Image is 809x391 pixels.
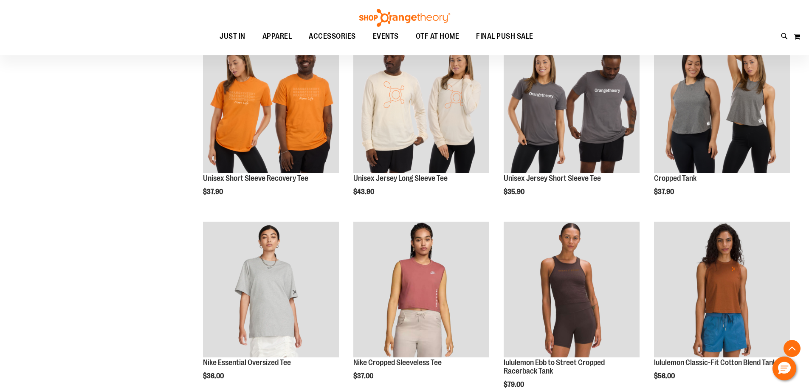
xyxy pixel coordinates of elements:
[199,33,343,217] div: product
[203,37,339,173] img: Unisex Short Sleeve Recovery Tee
[353,174,448,183] a: Unisex Jersey Long Sleeve Tee
[504,37,640,174] a: Unisex Jersey Short Sleeve TeeNEW
[300,27,364,46] a: ACCESSORIES
[203,37,339,174] a: Unisex Short Sleeve Recovery Tee
[654,358,776,367] a: lululemon Classic-Fit Cotton Blend Tank
[654,37,790,173] img: Cropped Tank
[262,27,292,46] span: APPAREL
[364,27,407,46] a: EVENTS
[220,27,245,46] span: JUST IN
[353,358,442,367] a: Nike Cropped Sleeveless Tee
[654,222,790,358] img: lululemon Classic-Fit Cotton Blend Tank
[654,188,675,196] span: $37.90
[353,222,489,359] a: Nike Cropped Sleeveless Tee
[650,33,794,217] div: product
[416,27,459,46] span: OTF AT HOME
[654,372,676,380] span: $56.00
[309,27,356,46] span: ACCESSORIES
[203,372,225,380] span: $36.00
[358,9,451,27] img: Shop Orangetheory
[211,27,254,46] a: JUST IN
[654,37,790,174] a: Cropped Tank
[203,174,308,183] a: Unisex Short Sleeve Recovery Tee
[407,27,468,46] a: OTF AT HOME
[772,357,796,380] button: Hello, have a question? Let’s chat.
[203,188,224,196] span: $37.90
[504,222,640,358] img: lululemon Ebb to Street Cropped Racerback Tank
[353,37,489,174] a: Unisex Jersey Long Sleeve Tee
[353,37,489,173] img: Unisex Jersey Long Sleeve Tee
[203,222,339,358] img: Nike Essential Oversized Tee
[353,372,375,380] span: $37.00
[504,358,605,375] a: lululemon Ebb to Street Cropped Racerback Tank
[784,340,801,357] button: Back To Top
[203,358,291,367] a: Nike Essential Oversized Tee
[504,174,601,183] a: Unisex Jersey Short Sleeve Tee
[504,222,640,359] a: lululemon Ebb to Street Cropped Racerback Tank
[499,33,644,217] div: product
[504,188,526,196] span: $35.90
[476,27,533,46] span: FINAL PUSH SALE
[353,222,489,358] img: Nike Cropped Sleeveless Tee
[654,174,696,183] a: Cropped Tank
[504,381,525,388] span: $79.00
[504,37,640,173] img: Unisex Jersey Short Sleeve Tee
[468,27,542,46] a: FINAL PUSH SALE
[353,188,375,196] span: $43.90
[349,33,493,217] div: product
[203,222,339,359] a: Nike Essential Oversized Tee
[373,27,399,46] span: EVENTS
[654,222,790,359] a: lululemon Classic-Fit Cotton Blend Tank
[254,27,301,46] a: APPAREL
